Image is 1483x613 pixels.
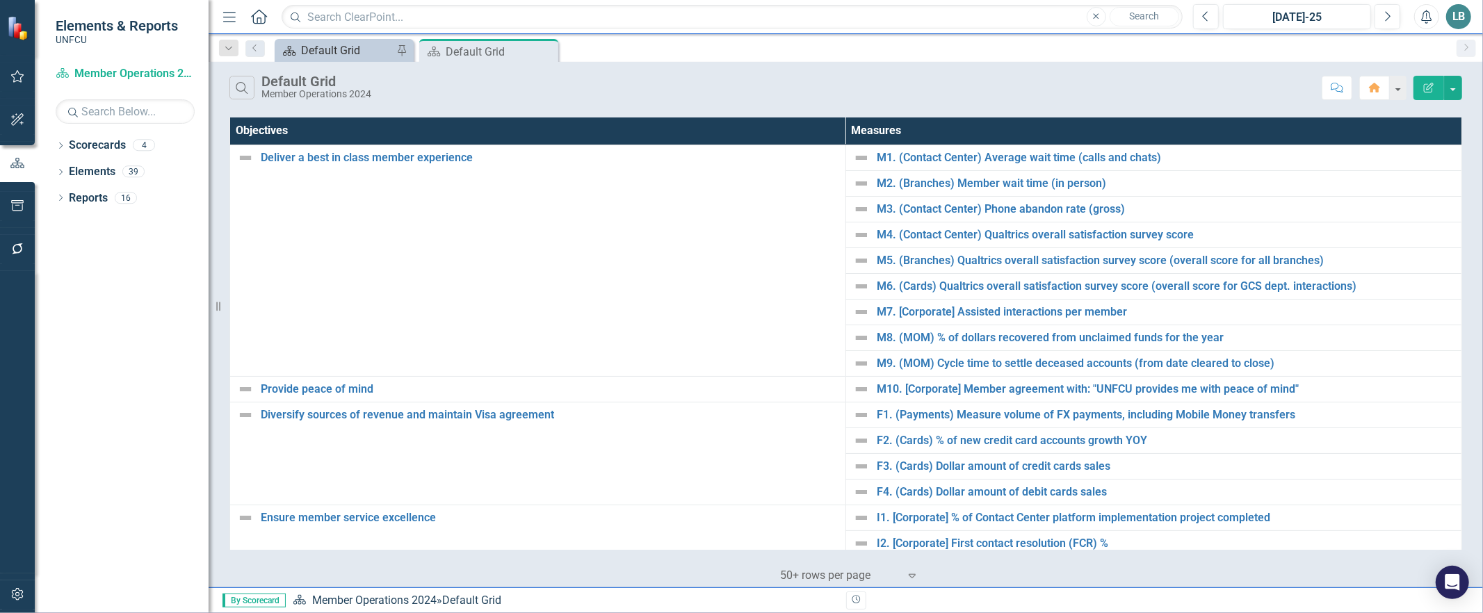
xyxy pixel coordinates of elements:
[845,402,1461,427] td: Double-Click to Edit Right Click for Context Menu
[56,34,178,45] small: UNFCU
[877,203,1454,215] a: M3. (Contact Center) Phone abandon rate (gross)
[853,458,870,475] img: Not Defined
[1129,10,1159,22] span: Search
[877,537,1454,550] a: I2. [Corporate] First contact resolution (FCR) %
[261,152,838,164] a: Deliver a best in class member experience
[853,175,870,192] img: Not Defined
[237,407,254,423] img: Not Defined
[845,222,1461,247] td: Double-Click to Edit Right Click for Context Menu
[293,593,836,609] div: »
[877,152,1454,164] a: M1. (Contact Center) Average wait time (calls and chats)
[845,247,1461,273] td: Double-Click to Edit Right Click for Context Menu
[7,16,31,40] img: ClearPoint Strategy
[877,229,1454,241] a: M4. (Contact Center) Qualtrics overall satisfaction survey score
[877,383,1454,395] a: M10. [Corporate] Member agreement with: "UNFCU provides me with peace of mind"
[877,512,1454,524] a: I1. [Corporate] % of Contact Center platform implementation project completed
[115,192,137,204] div: 16
[877,254,1454,267] a: M5. (Branches) Qualtrics overall satisfaction survey score (overall score for all branches)
[446,43,555,60] div: Default Grid
[845,196,1461,222] td: Double-Click to Edit Right Click for Context Menu
[230,402,846,505] td: Double-Click to Edit Right Click for Context Menu
[845,350,1461,376] td: Double-Click to Edit Right Click for Context Menu
[877,357,1454,370] a: M9. (MOM) Cycle time to settle deceased accounts (from date cleared to close)
[877,306,1454,318] a: M7. [Corporate] Assisted interactions per member
[877,177,1454,190] a: M2. (Branches) Member wait time (in person)
[261,409,838,421] a: Diversify sources of revenue and maintain Visa agreement
[237,381,254,398] img: Not Defined
[853,278,870,295] img: Not Defined
[877,460,1454,473] a: F3. (Cards) Dollar amount of credit cards sales
[261,512,838,524] a: Ensure member service excellence
[877,280,1454,293] a: M6. (Cards) Qualtrics overall satisfaction survey score (overall score for GCS dept. interactions)
[1223,4,1371,29] button: [DATE]-25
[853,201,870,218] img: Not Defined
[853,381,870,398] img: Not Defined
[853,484,870,500] img: Not Defined
[845,505,1461,530] td: Double-Click to Edit Right Click for Context Menu
[69,190,108,206] a: Reports
[69,164,115,180] a: Elements
[845,530,1461,556] td: Double-Click to Edit Right Click for Context Menu
[56,17,178,34] span: Elements & Reports
[845,273,1461,299] td: Double-Click to Edit Right Click for Context Menu
[230,376,846,402] td: Double-Click to Edit Right Click for Context Menu
[56,66,195,82] a: Member Operations 2024
[261,74,371,89] div: Default Grid
[853,227,870,243] img: Not Defined
[56,99,195,124] input: Search Below...
[853,149,870,166] img: Not Defined
[853,252,870,269] img: Not Defined
[853,535,870,552] img: Not Defined
[1446,4,1471,29] button: LB
[845,479,1461,505] td: Double-Click to Edit Right Click for Context Menu
[853,509,870,526] img: Not Defined
[853,304,870,320] img: Not Defined
[877,409,1454,421] a: F1. (Payments) Measure volume of FX payments, including Mobile Money transfers
[237,509,254,526] img: Not Defined
[312,594,437,607] a: Member Operations 2024
[282,5,1183,29] input: Search ClearPoint...
[1436,566,1469,599] div: Open Intercom Messenger
[237,149,254,166] img: Not Defined
[853,407,870,423] img: Not Defined
[845,145,1461,170] td: Double-Click to Edit Right Click for Context Menu
[1228,9,1366,26] div: [DATE]-25
[133,140,155,152] div: 4
[845,453,1461,479] td: Double-Click to Edit Right Click for Context Menu
[230,145,846,376] td: Double-Click to Edit Right Click for Context Menu
[877,486,1454,498] a: F4. (Cards) Dollar amount of debit cards sales
[278,42,393,59] a: Default Grid
[261,383,838,395] a: Provide peace of mind
[877,332,1454,344] a: M8. (MOM) % of dollars recovered from unclaimed funds for the year
[853,432,870,449] img: Not Defined
[442,594,501,607] div: Default Grid
[845,299,1461,325] td: Double-Click to Edit Right Click for Context Menu
[261,89,371,99] div: Member Operations 2024
[845,170,1461,196] td: Double-Click to Edit Right Click for Context Menu
[853,329,870,346] img: Not Defined
[877,434,1454,447] a: F2. (Cards) % of new credit card accounts growth YOY
[1110,7,1179,26] button: Search
[222,594,286,607] span: By Scorecard
[853,355,870,372] img: Not Defined
[122,166,145,178] div: 39
[845,376,1461,402] td: Double-Click to Edit Right Click for Context Menu
[301,42,393,59] div: Default Grid
[69,138,126,154] a: Scorecards
[845,325,1461,350] td: Double-Click to Edit Right Click for Context Menu
[845,427,1461,453] td: Double-Click to Edit Right Click for Context Menu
